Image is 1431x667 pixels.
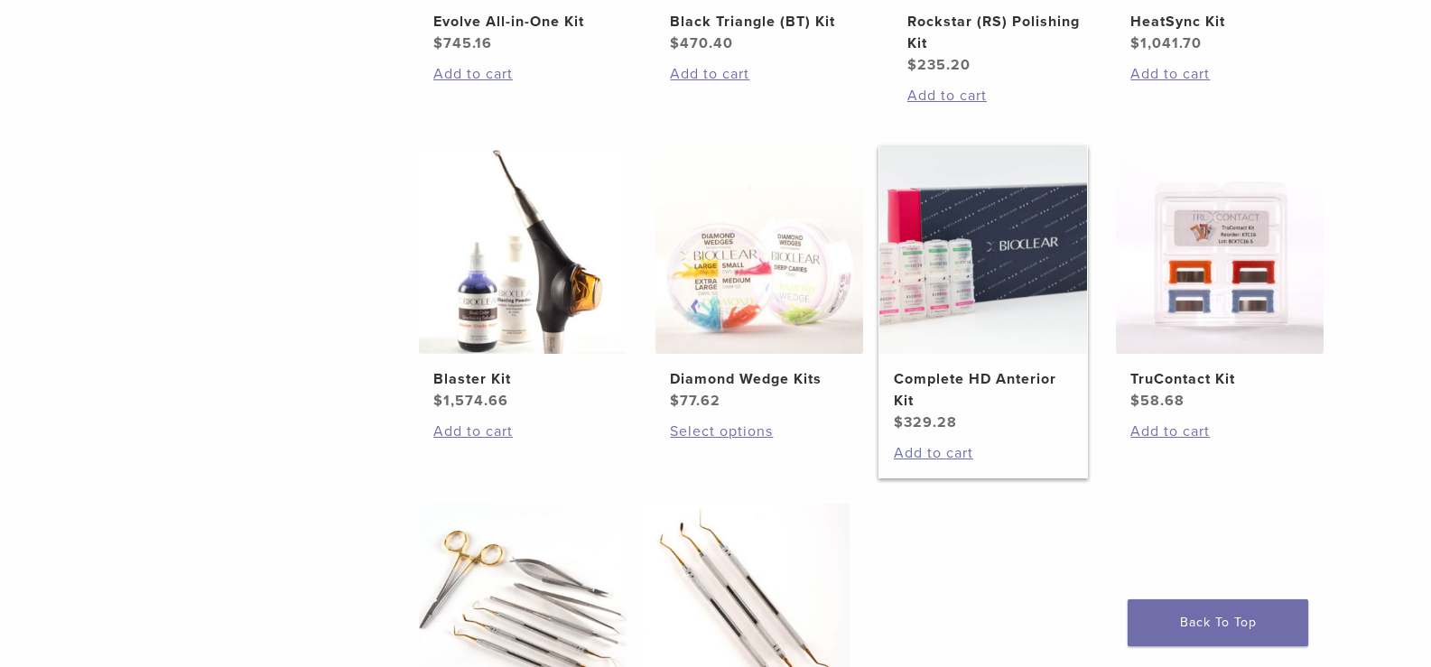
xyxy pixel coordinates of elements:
a: Complete HD Anterior KitComplete HD Anterior Kit $329.28 [878,146,1089,433]
a: Add to cart: “Blaster Kit” [433,421,612,442]
bdi: 470.40 [670,34,733,52]
img: Blaster Kit [419,146,627,354]
h2: Black Triangle (BT) Kit [670,11,849,32]
span: $ [907,56,917,74]
bdi: 745.16 [433,34,492,52]
span: $ [670,392,680,410]
a: Add to cart: “Complete HD Anterior Kit” [894,442,1073,464]
a: Add to cart: “Evolve All-in-One Kit” [433,63,612,85]
bdi: 235.20 [907,56,971,74]
h2: Diamond Wedge Kits [670,368,849,390]
span: $ [433,392,443,410]
h2: HeatSync Kit [1130,11,1309,32]
h2: Blaster Kit [433,368,612,390]
bdi: 58.68 [1130,392,1185,410]
span: $ [1130,34,1140,52]
a: Diamond Wedge KitsDiamond Wedge Kits $77.62 [655,146,865,412]
a: Add to cart: “Rockstar (RS) Polishing Kit” [907,85,1086,107]
img: TruContact Kit [1116,146,1324,354]
bdi: 329.28 [894,413,957,431]
a: Back To Top [1128,599,1308,646]
h2: Rockstar (RS) Polishing Kit [907,11,1086,54]
bdi: 1,041.70 [1130,34,1202,52]
h2: Complete HD Anterior Kit [894,368,1073,412]
a: Add to cart: “TruContact Kit” [1130,421,1309,442]
span: $ [894,413,904,431]
h2: TruContact Kit [1130,368,1309,390]
bdi: 1,574.66 [433,392,508,410]
img: Complete HD Anterior Kit [879,146,1087,354]
a: Add to cart: “HeatSync Kit” [1130,63,1309,85]
span: $ [433,34,443,52]
bdi: 77.62 [670,392,720,410]
a: Blaster KitBlaster Kit $1,574.66 [418,146,628,412]
a: Select options for “Diamond Wedge Kits” [670,421,849,442]
span: $ [670,34,680,52]
h2: Evolve All-in-One Kit [433,11,612,32]
a: TruContact KitTruContact Kit $58.68 [1115,146,1325,412]
span: $ [1130,392,1140,410]
img: Diamond Wedge Kits [655,146,863,354]
a: Add to cart: “Black Triangle (BT) Kit” [670,63,849,85]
